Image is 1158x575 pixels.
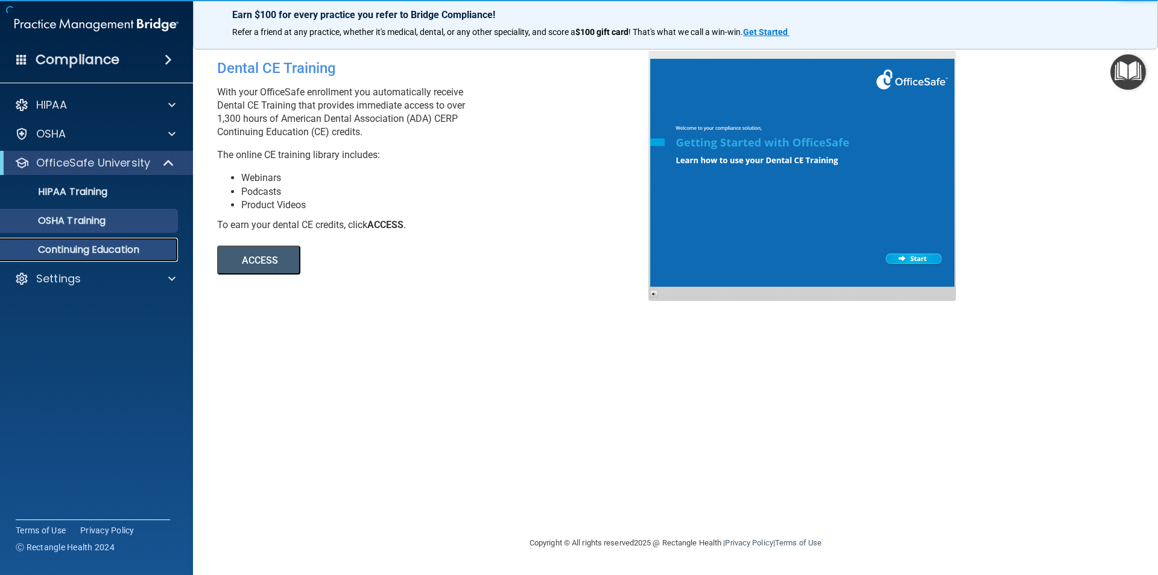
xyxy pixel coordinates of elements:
li: Webinars [241,171,657,185]
a: ACCESS [217,256,547,265]
a: HIPAA [14,98,176,112]
li: Podcasts [241,185,657,199]
li: Product Videos [241,199,657,212]
p: OSHA [36,127,66,141]
a: OfficeSafe University [14,156,175,170]
a: Terms of Use [775,538,821,547]
p: Settings [36,272,81,286]
div: To earn your dental CE credits, click . [217,218,657,232]
a: Privacy Policy [725,538,773,547]
h4: Compliance [36,51,119,68]
p: HIPAA [36,98,67,112]
b: ACCESS [367,219,403,230]
button: ACCESS [217,246,300,275]
p: OSHA Training [8,215,106,227]
span: Refer a friend at any practice, whether it's medical, dental, or any other speciality, and score a [232,27,575,37]
a: Privacy Policy [80,524,134,536]
p: With your OfficeSafe enrollment you automatically receive Dental CE Training that provides immedi... [217,86,657,139]
a: OSHA [14,127,176,141]
a: Get Started [743,27,789,37]
p: The online CE training library includes: [217,148,657,162]
div: Copyright © All rights reserved 2025 @ Rectangle Health | | [455,524,896,562]
p: Continuing Education [8,244,172,256]
button: Open Resource Center [1110,54,1146,90]
a: Settings [14,272,176,286]
div: Dental CE Training [217,51,657,86]
p: OfficeSafe University [36,156,150,170]
span: ! That's what we call a win-win. [628,27,743,37]
strong: Get Started [743,27,788,37]
p: HIPAA Training [8,186,107,198]
p: Earn $100 for every practice you refer to Bridge Compliance! [232,9,1119,21]
a: Terms of Use [16,524,66,536]
strong: $100 gift card [575,27,628,37]
img: PMB logo [14,13,179,37]
span: Ⓒ Rectangle Health 2024 [16,541,115,553]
